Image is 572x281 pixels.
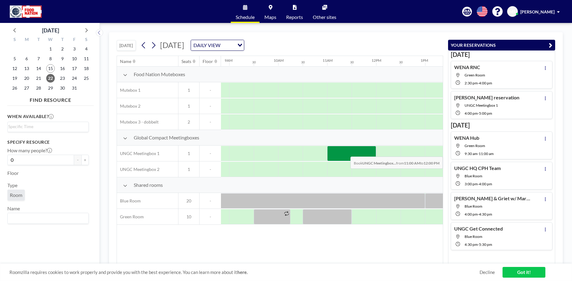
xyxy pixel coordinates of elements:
[178,103,199,109] span: 1
[465,242,478,247] span: 4:30 PM
[120,59,131,64] div: Name
[200,151,221,156] span: -
[42,26,59,35] div: [DATE]
[465,73,485,77] span: Green Room
[200,103,221,109] span: -
[178,151,199,156] span: 1
[478,182,479,186] span: -
[58,45,67,53] span: Thursday, October 2, 2025
[8,213,88,224] div: Search for option
[478,111,479,116] span: -
[82,54,91,63] span: Saturday, October 11, 2025
[7,139,89,145] h3: Specify resource
[178,119,199,125] span: 2
[82,45,91,53] span: Saturday, October 4, 2025
[46,45,55,53] span: Wednesday, October 1, 2025
[117,40,136,51] button: [DATE]
[117,167,159,172] span: UNGC Meetingbox 2
[8,123,85,130] input: Search for option
[479,182,492,186] span: 4:00 PM
[480,269,495,275] a: Decline
[454,94,519,101] h4: [PERSON_NAME] reservation
[479,242,492,247] span: 5:30 PM
[46,54,55,63] span: Wednesday, October 8, 2025
[465,81,478,85] span: 2:30 PM
[454,226,503,232] h4: UNGC Get Connected
[323,58,333,63] div: 11AM
[70,54,79,63] span: Friday, October 10, 2025
[21,36,33,44] div: M
[478,81,479,85] span: -
[236,15,255,20] span: Schedule
[200,87,221,93] span: -
[465,234,482,239] span: Blue Room
[301,60,305,64] div: 30
[10,64,19,73] span: Sunday, October 12, 2025
[274,58,284,63] div: 10AM
[117,103,140,109] span: Mutebox 2
[478,242,479,247] span: -
[7,94,94,103] h4: FIND RESOURCE
[178,198,199,204] span: 20
[22,74,31,83] span: Monday, October 20, 2025
[10,74,19,83] span: Sunday, October 19, 2025
[454,195,531,202] h4: [PERSON_NAME] & Griet w/ Marketing HQ
[45,36,57,44] div: W
[424,161,439,165] b: 12:00 PM
[178,214,199,220] span: 10
[454,64,480,70] h4: WENA RNC
[9,36,21,44] div: S
[34,54,43,63] span: Tuesday, October 7, 2025
[451,121,552,129] h3: [DATE]
[350,157,443,169] span: Book from to
[448,40,555,50] button: YOUR RESERVATIONS
[465,182,478,186] span: 3:00 PM
[7,147,52,153] label: How many people?
[454,165,501,171] h4: UNGC HQ CPH Team
[264,15,276,20] span: Maps
[81,155,89,165] button: +
[7,205,20,212] label: Name
[46,74,55,83] span: Wednesday, October 22, 2025
[7,182,17,188] label: Type
[58,84,67,92] span: Thursday, October 30, 2025
[520,9,555,14] span: [PERSON_NAME]
[399,60,403,64] div: 30
[465,143,485,148] span: Green Room
[478,212,479,216] span: -
[82,74,91,83] span: Saturday, October 25, 2025
[362,161,396,165] b: UNGC Meetingbox...
[203,59,213,64] div: Floor
[68,36,80,44] div: F
[134,135,199,141] span: Global Compact Meetingboxes
[178,87,199,93] span: 1
[479,81,492,85] span: 4:00 PM
[34,64,43,73] span: Tuesday, October 14, 2025
[200,214,221,220] span: -
[34,84,43,92] span: Tuesday, October 28, 2025
[10,192,22,198] span: Room
[477,151,479,156] span: -
[200,167,221,172] span: -
[22,64,31,73] span: Monday, October 13, 2025
[200,119,221,125] span: -
[9,269,480,275] span: Roomzilla requires cookies to work properly and provide you with the best experience. You can lea...
[200,198,221,204] span: -
[372,58,381,63] div: 12PM
[237,269,248,275] a: here.
[46,84,55,92] span: Wednesday, October 29, 2025
[10,84,19,92] span: Sunday, October 26, 2025
[34,74,43,83] span: Tuesday, October 21, 2025
[117,151,159,156] span: UNGC Meetingbox 1
[58,54,67,63] span: Thursday, October 9, 2025
[58,64,67,73] span: Thursday, October 16, 2025
[421,58,428,63] div: 1PM
[404,161,420,165] b: 11:00 AM
[80,36,92,44] div: S
[454,135,479,141] h4: WENA Hub
[8,122,88,131] div: Search for option
[10,6,42,18] img: organization-logo
[286,15,303,20] span: Reports
[350,60,354,64] div: 30
[479,151,494,156] span: 11:00 AM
